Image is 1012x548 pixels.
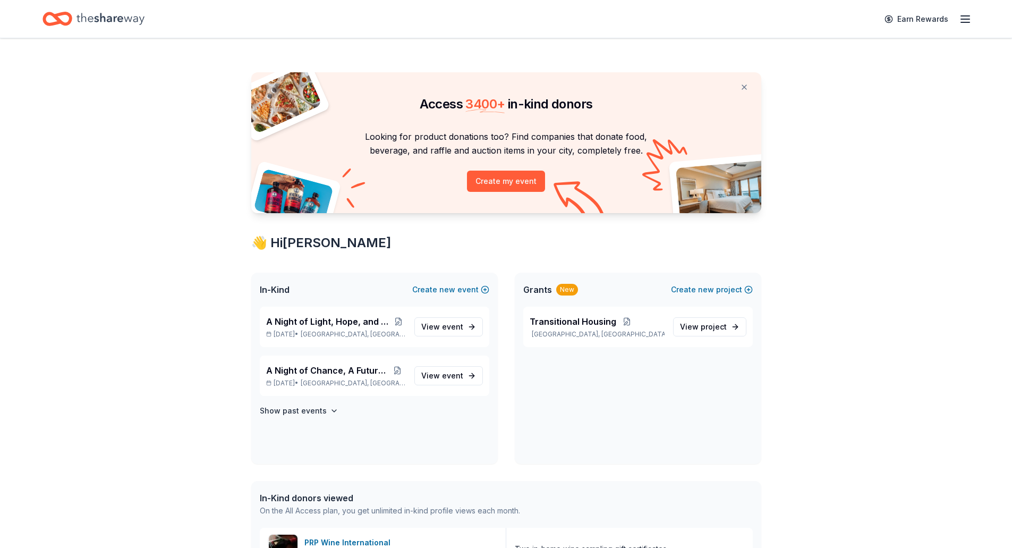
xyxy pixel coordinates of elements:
span: In-Kind [260,283,290,296]
span: View [680,321,727,333]
p: [DATE] • [266,379,406,387]
div: 👋 Hi [PERSON_NAME] [251,234,761,251]
span: event [442,322,463,331]
span: new [439,283,455,296]
span: project [701,322,727,331]
span: Transitional Housing [530,315,616,328]
span: new [698,283,714,296]
p: Looking for product donations too? Find companies that donate food, beverage, and raffle and auct... [264,130,749,158]
span: event [442,371,463,380]
span: [GEOGRAPHIC_DATA], [GEOGRAPHIC_DATA] [301,379,405,387]
a: View event [414,366,483,385]
a: Earn Rewards [878,10,955,29]
div: In-Kind donors viewed [260,492,520,504]
button: Create my event [467,171,545,192]
div: On the All Access plan, you get unlimited in-kind profile views each month. [260,504,520,517]
span: Grants [523,283,552,296]
span: 3400 + [465,96,505,112]
img: Curvy arrow [554,181,607,221]
span: [GEOGRAPHIC_DATA], [GEOGRAPHIC_DATA] [301,330,405,339]
a: Home [42,6,144,31]
span: View [421,369,463,382]
button: Createnewproject [671,283,753,296]
h4: Show past events [260,404,327,417]
span: A Night of Chance, A Future of Change [266,364,390,377]
button: Show past events [260,404,338,417]
button: Createnewevent [412,283,489,296]
span: A Night of Light, Hope, and Legacy Gala 2026 [266,315,392,328]
p: [DATE] • [266,330,406,339]
a: View project [673,317,746,336]
p: [GEOGRAPHIC_DATA], [GEOGRAPHIC_DATA] [530,330,665,339]
div: New [556,284,578,296]
span: View [421,321,463,333]
img: Pizza [239,66,322,134]
span: Access in-kind donors [420,96,593,112]
a: View event [414,317,483,336]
